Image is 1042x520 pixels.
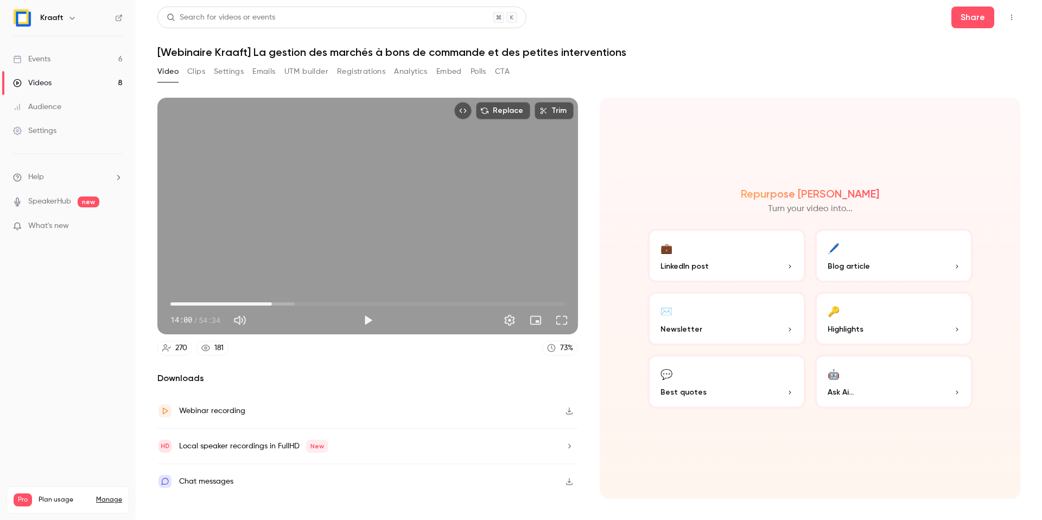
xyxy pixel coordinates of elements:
[196,341,228,356] a: 181
[499,309,520,331] button: Settings
[660,302,672,319] div: ✉️
[660,365,672,382] div: 💬
[175,343,187,354] div: 270
[13,54,50,65] div: Events
[14,9,31,27] img: Kraaft
[436,63,462,80] button: Embed
[337,63,385,80] button: Registrations
[306,440,328,453] span: New
[157,341,192,356] a: 270
[471,63,486,80] button: Polls
[214,63,244,80] button: Settings
[13,78,52,88] div: Videos
[454,102,472,119] button: Embed video
[815,291,973,346] button: 🔑Highlights
[647,229,806,283] button: 💼LinkedIn post
[199,314,220,326] span: 54:34
[647,291,806,346] button: ✉️Newsletter
[828,239,840,256] div: 🖊️
[828,365,840,382] div: 🤖
[828,324,863,335] span: Highlights
[741,187,879,200] h2: Repurpose [PERSON_NAME]
[815,229,973,283] button: 🖊️Blog article
[660,324,702,335] span: Newsletter
[768,202,853,215] p: Turn your video into...
[40,12,63,23] h6: Kraaft
[828,261,870,272] span: Blog article
[647,354,806,409] button: 💬Best quotes
[542,341,578,356] a: 73%
[187,63,205,80] button: Clips
[170,314,192,326] span: 14:00
[252,63,275,80] button: Emails
[660,239,672,256] div: 💼
[96,496,122,504] a: Manage
[179,404,245,417] div: Webinar recording
[476,102,530,119] button: Replace
[14,493,32,506] span: Pro
[13,172,123,183] li: help-dropdown-opener
[951,7,994,28] button: Share
[815,354,973,409] button: 🤖Ask Ai...
[157,372,578,385] h2: Downloads
[525,309,547,331] button: Turn on miniplayer
[110,221,123,231] iframe: Noticeable Trigger
[214,343,224,354] div: 181
[394,63,428,80] button: Analytics
[13,125,56,136] div: Settings
[39,496,90,504] span: Plan usage
[828,386,854,398] span: Ask Ai...
[193,314,198,326] span: /
[660,386,707,398] span: Best quotes
[284,63,328,80] button: UTM builder
[78,196,99,207] span: new
[28,172,44,183] span: Help
[157,46,1020,59] h1: [Webinaire Kraaft] La gestion des marchés à bons de commande et des petites interventions
[28,196,71,207] a: SpeakerHub
[167,12,275,23] div: Search for videos or events
[660,261,709,272] span: LinkedIn post
[28,220,69,232] span: What's new
[357,309,379,331] button: Play
[170,314,220,326] div: 14:00
[828,302,840,319] div: 🔑
[179,475,233,488] div: Chat messages
[157,63,179,80] button: Video
[229,309,251,331] button: Mute
[560,343,573,354] div: 73 %
[495,63,510,80] button: CTA
[13,102,61,112] div: Audience
[551,309,573,331] button: Full screen
[179,440,328,453] div: Local speaker recordings in FullHD
[1003,9,1020,26] button: Top Bar Actions
[535,102,574,119] button: Trim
